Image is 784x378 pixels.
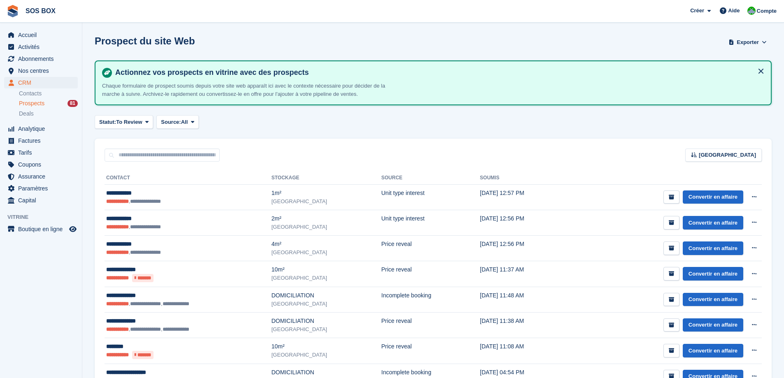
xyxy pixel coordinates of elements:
h1: Prospect du site Web [95,35,195,46]
a: menu [4,41,78,53]
a: SOS BOX [22,4,59,18]
span: Créer [690,7,704,15]
div: DOMICILIATION [271,317,381,325]
div: DOMICILIATION [271,291,381,300]
span: Tarifs [18,147,67,158]
td: [DATE] 12:56 PM [480,236,568,261]
td: Price reveal [382,338,480,364]
a: menu [4,171,78,182]
a: Convertir en affaire [683,190,743,204]
a: menu [4,159,78,170]
span: CRM [18,77,67,88]
div: 4m² [271,240,381,248]
a: menu [4,195,78,206]
a: menu [4,53,78,65]
td: Price reveal [382,236,480,261]
button: Exporter [727,35,768,49]
span: To Review [116,118,142,126]
span: All [181,118,188,126]
span: Activités [18,41,67,53]
div: 81 [67,100,78,107]
a: Deals [19,109,78,118]
div: [GEOGRAPHIC_DATA] [271,223,381,231]
td: [DATE] 11:08 AM [480,338,568,364]
span: Exporter [737,38,758,46]
a: menu [4,29,78,41]
a: menu [4,65,78,77]
span: Compte [757,7,777,15]
a: Convertir en affaire [683,267,743,281]
div: [GEOGRAPHIC_DATA] [271,325,381,334]
div: 1m² [271,189,381,197]
td: Incomplete booking [382,287,480,313]
span: Aide [728,7,740,15]
th: Soumis [480,172,568,185]
div: [GEOGRAPHIC_DATA] [271,300,381,308]
div: [GEOGRAPHIC_DATA] [271,351,381,359]
div: 10m² [271,265,381,274]
th: Stockage [271,172,381,185]
td: [DATE] 12:56 PM [480,210,568,236]
td: Price reveal [382,261,480,287]
a: Boutique d'aperçu [68,224,78,234]
h4: Actionnez vos prospects en vitrine avec des prospects [112,68,764,77]
a: Convertir en affaire [683,241,743,255]
div: [GEOGRAPHIC_DATA] [271,248,381,257]
a: menu [4,147,78,158]
td: Unit type interest [382,210,480,236]
a: menu [4,123,78,135]
div: DOMICILIATION [271,368,381,377]
span: Factures [18,135,67,146]
button: Source: All [156,115,199,129]
a: menu [4,77,78,88]
div: [GEOGRAPHIC_DATA] [271,274,381,282]
span: Abonnements [18,53,67,65]
th: Source [382,172,480,185]
td: [DATE] 11:37 AM [480,261,568,287]
span: Prospects [19,100,44,107]
img: Fabrice [747,7,756,15]
a: Convertir en affaire [683,293,743,306]
span: Boutique en ligne [18,223,67,235]
span: Assurance [18,171,67,182]
div: [GEOGRAPHIC_DATA] [271,197,381,206]
span: Coupons [18,159,67,170]
a: menu [4,183,78,194]
span: Analytique [18,123,67,135]
a: Convertir en affaire [683,344,743,357]
td: [DATE] 12:57 PM [480,185,568,210]
td: [DATE] 11:48 AM [480,287,568,313]
span: Source: [161,118,181,126]
p: Chaque formulaire de prospect soumis depuis votre site web apparaît ici avec le contexte nécessai... [102,82,390,98]
span: Vitrine [7,213,82,221]
td: Unit type interest [382,185,480,210]
a: Contacts [19,90,78,97]
div: 2m² [271,214,381,223]
span: [GEOGRAPHIC_DATA] [699,151,756,159]
span: Statut: [99,118,116,126]
a: Convertir en affaire [683,318,743,332]
td: Price reveal [382,313,480,338]
span: Capital [18,195,67,206]
td: [DATE] 11:38 AM [480,313,568,338]
span: Deals [19,110,34,118]
span: Nos centres [18,65,67,77]
img: stora-icon-8386f47178a22dfd0bd8f6a31ec36ba5ce8667c1dd55bd0f319d3a0aa187defe.svg [7,5,19,17]
span: Accueil [18,29,67,41]
span: Paramètres [18,183,67,194]
a: Convertir en affaire [683,216,743,230]
div: 10m² [271,342,381,351]
a: Prospects 81 [19,99,78,108]
th: Contact [105,172,271,185]
button: Statut: To Review [95,115,153,129]
a: menu [4,135,78,146]
a: menu [4,223,78,235]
